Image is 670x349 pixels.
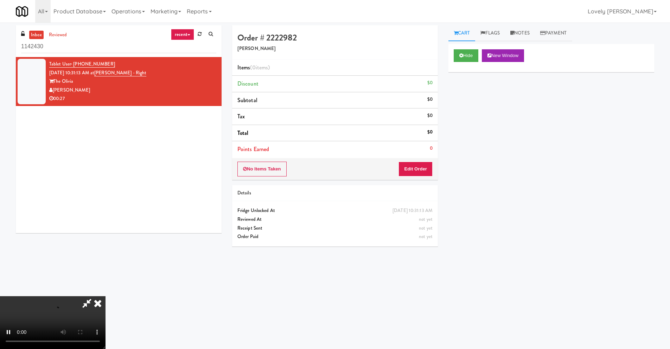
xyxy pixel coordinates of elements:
span: · [PHONE_NUMBER] [71,61,115,67]
a: reviewed [47,31,69,39]
span: Points Earned [237,145,269,153]
span: (0 ) [250,63,270,71]
a: inbox [29,31,44,39]
input: Search vision orders [21,40,216,53]
div: Order Paid [237,232,433,241]
img: Micromart [16,5,28,18]
a: Payment [535,25,572,41]
div: 0 [430,144,433,153]
a: recent [171,29,194,40]
a: [PERSON_NAME] - Right [94,69,146,76]
span: not yet [419,216,433,223]
div: $0 [427,128,433,137]
button: No Items Taken [237,162,287,176]
div: Receipt Sent [237,224,433,233]
span: Discount [237,80,259,88]
a: Flags [475,25,505,41]
div: Reviewed At [237,215,433,224]
span: [DATE] 10:31:13 AM at [49,69,94,76]
div: [DATE] 10:31:13 AM [393,206,433,215]
span: Subtotal [237,96,257,104]
div: Fridge Unlocked At [237,206,433,215]
li: Tablet User· [PHONE_NUMBER][DATE] 10:31:13 AM at[PERSON_NAME] - RightThe Olivia[PERSON_NAME]00:27 [16,57,222,106]
a: Notes [505,25,535,41]
span: Tax [237,112,245,120]
button: New Window [482,49,524,62]
div: [PERSON_NAME] [49,86,216,95]
h5: [PERSON_NAME] [237,46,433,51]
a: Tablet User· [PHONE_NUMBER] [49,61,115,68]
div: Details [237,189,433,198]
span: not yet [419,233,433,240]
div: $0 [427,79,433,87]
button: Edit Order [398,162,433,176]
div: $0 [427,95,433,104]
div: $0 [427,111,433,120]
span: Total [237,129,249,137]
span: not yet [419,225,433,231]
h4: Order # 2222982 [237,33,433,42]
div: The Olivia [49,77,216,86]
ng-pluralize: items [256,63,268,71]
button: Hide [454,49,478,62]
a: Cart [448,25,476,41]
span: Items [237,63,270,71]
div: 00:27 [49,94,216,103]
